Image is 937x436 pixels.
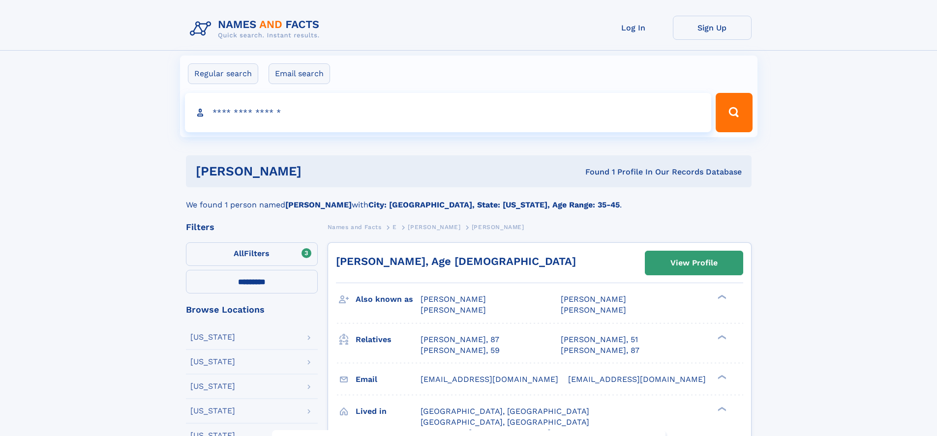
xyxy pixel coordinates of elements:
[190,407,235,415] div: [US_STATE]
[285,200,352,209] b: [PERSON_NAME]
[186,242,318,266] label: Filters
[368,200,620,209] b: City: [GEOGRAPHIC_DATA], State: [US_STATE], Age Range: 35-45
[715,294,727,300] div: ❯
[645,251,743,275] a: View Profile
[186,223,318,232] div: Filters
[421,407,589,416] span: [GEOGRAPHIC_DATA], [GEOGRAPHIC_DATA]
[594,16,673,40] a: Log In
[196,165,444,177] h1: [PERSON_NAME]
[188,63,258,84] label: Regular search
[186,187,752,211] div: We found 1 person named with .
[269,63,330,84] label: Email search
[393,221,397,233] a: E
[421,334,499,345] a: [PERSON_NAME], 87
[421,305,486,315] span: [PERSON_NAME]
[356,371,421,388] h3: Email
[421,375,558,384] span: [EMAIL_ADDRESS][DOMAIN_NAME]
[408,221,460,233] a: [PERSON_NAME]
[673,16,752,40] a: Sign Up
[443,167,742,177] div: Found 1 Profile In Our Records Database
[190,358,235,366] div: [US_STATE]
[186,16,328,42] img: Logo Names and Facts
[472,224,524,231] span: [PERSON_NAME]
[356,403,421,420] h3: Lived in
[715,334,727,340] div: ❯
[408,224,460,231] span: [PERSON_NAME]
[421,294,486,304] span: [PERSON_NAME]
[190,382,235,390] div: [US_STATE]
[715,406,727,412] div: ❯
[561,305,626,315] span: [PERSON_NAME]
[715,374,727,380] div: ❯
[185,93,712,132] input: search input
[561,334,638,345] a: [PERSON_NAME], 51
[561,294,626,304] span: [PERSON_NAME]
[393,224,397,231] span: E
[190,333,235,341] div: [US_STATE]
[716,93,752,132] button: Search Button
[561,345,639,356] a: [PERSON_NAME], 87
[670,252,718,274] div: View Profile
[336,255,576,267] a: [PERSON_NAME], Age [DEMOGRAPHIC_DATA]
[356,331,421,348] h3: Relatives
[568,375,706,384] span: [EMAIL_ADDRESS][DOMAIN_NAME]
[328,221,382,233] a: Names and Facts
[234,249,244,258] span: All
[421,345,500,356] a: [PERSON_NAME], 59
[186,305,318,314] div: Browse Locations
[421,417,589,427] span: [GEOGRAPHIC_DATA], [GEOGRAPHIC_DATA]
[356,291,421,308] h3: Also known as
